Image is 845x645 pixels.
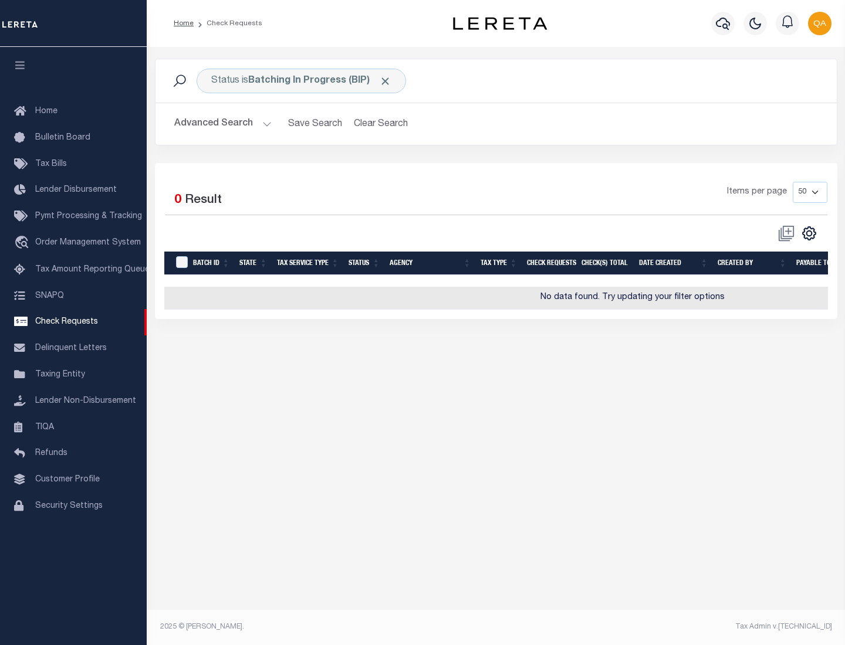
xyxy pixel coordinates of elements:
span: Items per page [727,186,787,199]
span: Refunds [35,449,67,457]
div: Tax Admin v.[TECHNICAL_ID] [505,622,832,632]
th: Date Created: activate to sort column ascending [634,252,713,276]
span: 0 [174,194,181,206]
span: Delinquent Letters [35,344,107,352]
button: Save Search [281,113,349,135]
th: Batch Id: activate to sort column ascending [188,252,235,276]
div: 2025 © [PERSON_NAME]. [151,622,496,632]
button: Advanced Search [174,113,272,135]
a: Home [174,20,194,27]
th: Tax Type: activate to sort column ascending [476,252,522,276]
span: Tax Amount Reporting Queue [35,266,150,274]
span: Tax Bills [35,160,67,168]
span: Home [35,107,58,116]
span: Bulletin Board [35,134,90,142]
th: Check(s) Total [577,252,634,276]
span: Customer Profile [35,476,100,484]
span: Check Requests [35,318,98,326]
th: Created By: activate to sort column ascending [713,252,792,276]
span: Lender Disbursement [35,186,117,194]
img: logo-dark.svg [453,17,547,30]
span: Pymt Processing & Tracking [35,212,142,220]
span: Order Management System [35,239,141,247]
th: State: activate to sort column ascending [235,252,272,276]
th: Agency: activate to sort column ascending [385,252,476,276]
div: Status is [197,69,406,93]
li: Check Requests [194,18,262,29]
span: Click to Remove [379,75,391,87]
label: Result [185,191,222,210]
b: Batching In Progress (BIP) [248,76,391,86]
th: Check Requests [522,252,577,276]
span: TIQA [35,423,54,431]
span: Lender Non-Disbursement [35,397,136,405]
button: Clear Search [349,113,413,135]
span: SNAPQ [35,291,64,300]
img: svg+xml;base64,PHN2ZyB4bWxucz0iaHR0cDovL3d3dy53My5vcmcvMjAwMC9zdmciIHBvaW50ZXItZXZlbnRzPSJub25lIi... [808,12,832,35]
span: Taxing Entity [35,371,85,379]
th: Tax Service Type: activate to sort column ascending [272,252,344,276]
i: travel_explore [14,236,33,251]
span: Security Settings [35,502,103,510]
th: Status: activate to sort column ascending [344,252,385,276]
